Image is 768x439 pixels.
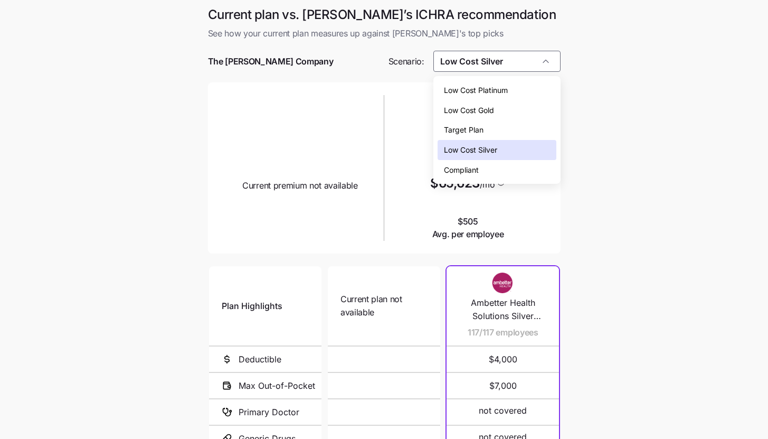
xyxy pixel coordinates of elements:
span: $505 [432,215,504,241]
span: Current plan not available [340,293,428,319]
span: Current premium not available [242,179,358,192]
span: Compliant [444,164,479,176]
h1: Current plan vs. [PERSON_NAME]’s ICHRA recommendation [208,6,561,23]
span: Low Cost Silver [444,144,497,156]
span: Low Cost Platinum [444,85,508,96]
span: /mo [480,180,495,189]
span: 117/117 employees [468,326,538,339]
span: Low Cost Gold [444,105,494,116]
span: not covered [479,404,527,417]
img: Carrier [482,273,524,293]
span: Plan Highlights [222,300,282,313]
span: Deductible [239,353,281,366]
span: Primary Doctor [239,406,299,419]
span: $7,000 [459,373,546,398]
span: Max Out-of-Pocket [239,379,315,393]
span: Ambetter Health Solutions Silver Copay HSA 4000 [459,296,546,323]
span: The [PERSON_NAME] Company [208,55,334,68]
span: Scenario: [388,55,424,68]
span: Avg. per employee [432,228,504,241]
span: $4,000 [459,347,546,372]
span: $65,623 [430,177,480,190]
span: Target Plan [444,124,483,136]
span: See how your current plan measures up against [PERSON_NAME]'s top picks [208,27,561,40]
